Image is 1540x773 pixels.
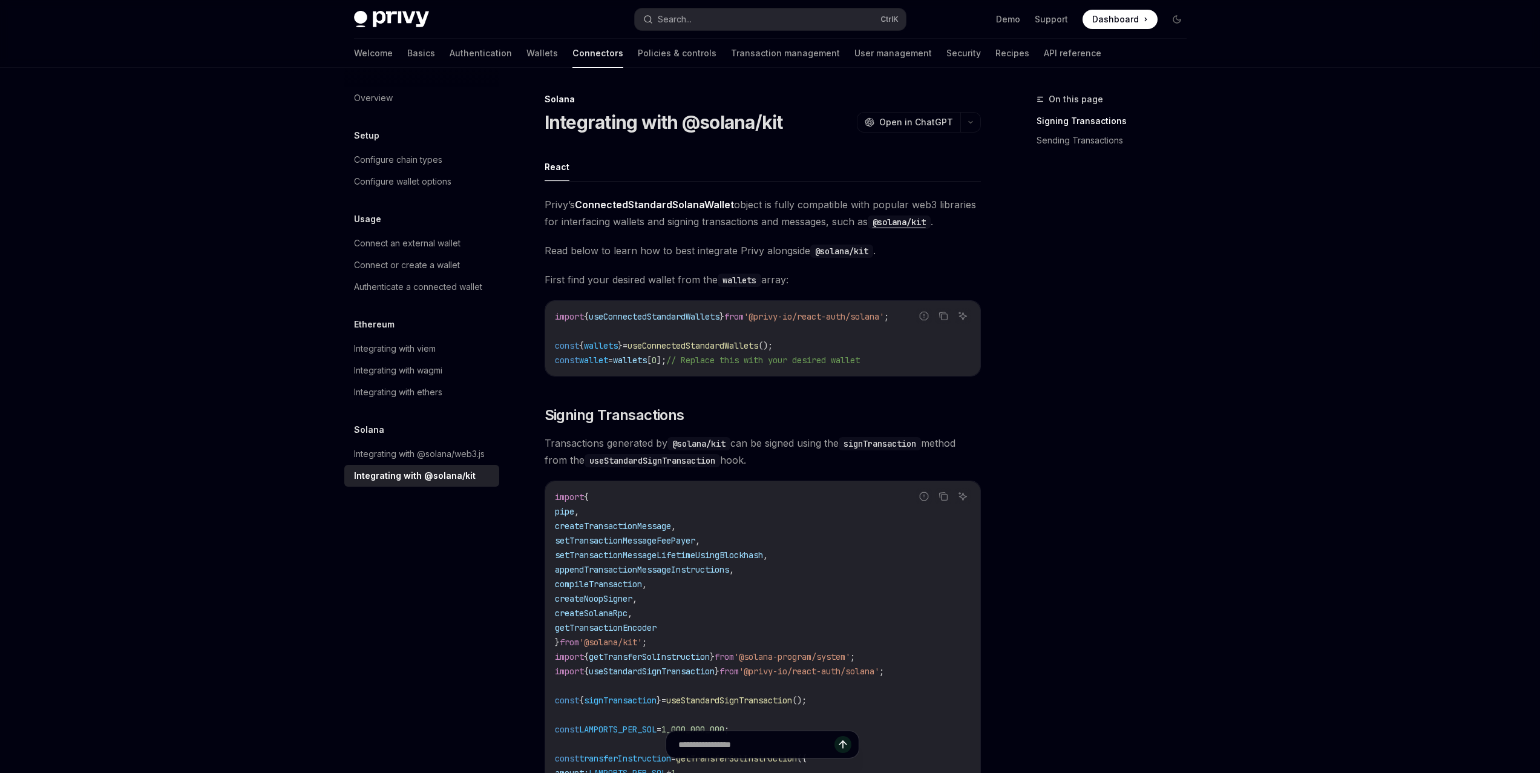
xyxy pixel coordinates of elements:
[545,153,569,181] button: React
[1037,111,1196,131] a: Signing Transactions
[354,423,384,437] h5: Solana
[608,355,613,366] span: =
[719,666,739,677] span: from
[1167,10,1187,29] button: Toggle dark mode
[1037,131,1196,150] a: Sending Transactions
[450,39,512,68] a: Authentication
[647,355,652,366] span: [
[839,437,921,450] code: signTransaction
[555,579,642,590] span: compileTransaction
[555,695,579,706] span: const
[354,447,485,461] div: Integrating with @solana/web3.js
[996,13,1020,25] a: Demo
[1083,10,1158,29] a: Dashboard
[729,564,734,575] span: ,
[354,341,436,356] div: Integrating with viem
[955,488,971,504] button: Ask AI
[354,153,442,167] div: Configure chain types
[579,637,642,648] span: '@solana/kit'
[857,112,960,133] button: Open in ChatGPT
[879,116,953,128] span: Open in ChatGPT
[661,695,666,706] span: =
[555,521,671,531] span: createTransactionMessage
[344,149,499,171] a: Configure chain types
[354,363,442,378] div: Integrating with wagmi
[555,355,579,366] span: const
[666,695,792,706] span: useStandardSignTransaction
[354,11,429,28] img: dark logo
[671,521,676,531] span: ,
[354,174,451,189] div: Configure wallet options
[642,637,647,648] span: ;
[884,311,889,322] span: ;
[354,39,393,68] a: Welcome
[632,593,637,604] span: ,
[995,39,1029,68] a: Recipes
[344,381,499,403] a: Integrating with ethers
[724,311,744,322] span: from
[657,695,661,706] span: }
[916,488,932,504] button: Report incorrect code
[555,311,584,322] span: import
[589,666,715,677] span: useStandardSignTransaction
[627,608,632,619] span: ,
[1044,39,1101,68] a: API reference
[584,311,589,322] span: {
[344,276,499,298] a: Authenticate a connected wallet
[555,724,579,735] span: const
[407,39,435,68] a: Basics
[354,469,476,483] div: Integrating with @solana/kit
[354,317,395,332] h5: Ethereum
[613,355,647,366] span: wallets
[585,454,720,467] code: useStandardSignTransaction
[555,492,584,502] span: import
[657,355,666,366] span: ];
[555,608,627,619] span: createSolanaRpc
[618,340,623,351] span: }
[354,280,482,294] div: Authenticate a connected wallet
[344,254,499,276] a: Connect or create a wallet
[545,111,783,133] h1: Integrating with @solana/kit
[868,215,931,228] a: @solana/kit
[935,488,951,504] button: Copy the contents from the code block
[354,385,442,400] div: Integrating with ethers
[724,724,729,735] span: ;
[354,212,381,226] h5: Usage
[635,8,906,30] button: Search...CtrlK
[555,666,584,677] span: import
[555,651,584,662] span: import
[1049,92,1103,107] span: On this page
[344,171,499,192] a: Configure wallet options
[545,271,981,288] span: First find your desired wallet from the array:
[575,199,734,211] strong: ConnectedStandardSolanaWallet
[935,308,951,324] button: Copy the contents from the code block
[739,666,879,677] span: '@privy-io/react-auth/solana'
[744,311,884,322] span: '@privy-io/react-auth/solana'
[758,340,773,351] span: ();
[946,39,981,68] a: Security
[715,651,734,662] span: from
[545,93,981,105] div: Solana
[555,535,695,546] span: setTransactionMessageFeePayer
[584,651,589,662] span: {
[555,593,632,604] span: createNoopSigner
[916,308,932,324] button: Report incorrect code
[1092,13,1139,25] span: Dashboard
[555,622,657,633] span: getTransactionEncoder
[589,311,719,322] span: useConnectedStandardWallets
[666,355,860,366] span: // Replace this with your desired wallet
[661,724,724,735] span: 1_000_000_000
[344,443,499,465] a: Integrating with @solana/web3.js
[657,724,661,735] span: =
[652,355,657,366] span: 0
[834,736,851,753] button: Send message
[584,695,657,706] span: signTransaction
[344,87,499,109] a: Overview
[667,437,730,450] code: @solana/kit
[555,550,763,561] span: setTransactionMessageLifetimeUsingBlockhash
[810,245,873,258] code: @solana/kit
[731,39,840,68] a: Transaction management
[344,360,499,381] a: Integrating with wagmi
[545,242,981,259] span: Read below to learn how to best integrate Privy alongside .
[710,651,715,662] span: }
